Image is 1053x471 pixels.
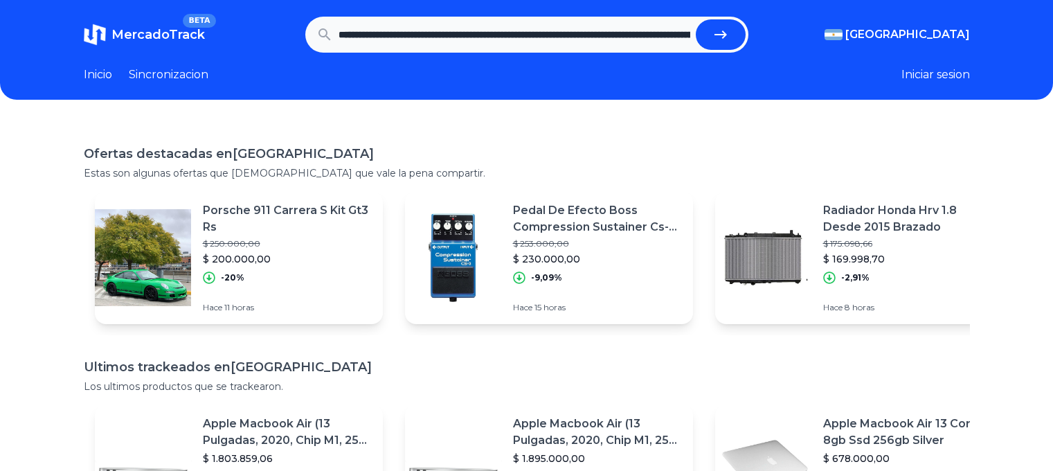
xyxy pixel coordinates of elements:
p: Apple Macbook Air (13 Pulgadas, 2020, Chip M1, 256 Gb De Ssd, 8 Gb De Ram) - Plata [203,416,372,449]
p: Hace 15 horas [513,302,682,313]
p: Radiador Honda Hrv 1.8 Desde 2015 Brazado [823,202,992,235]
p: $ 230.000,00 [513,252,682,266]
span: MercadoTrack [111,27,205,42]
a: Featured imageRadiador Honda Hrv 1.8 Desde 2015 Brazado$ 175.098,66$ 169.998,70-2,91%Hace 8 horas [715,191,1003,324]
span: [GEOGRAPHIC_DATA] [845,26,970,43]
p: $ 253.000,00 [513,238,682,249]
p: $ 1.895.000,00 [513,452,682,465]
h1: Ultimos trackeados en [GEOGRAPHIC_DATA] [84,357,970,377]
p: Estas son algunas ofertas que [DEMOGRAPHIC_DATA] que vale la pena compartir. [84,166,970,180]
a: Featured imagePorsche 911 Carrera S Kit Gt3 Rs$ 250.000,00$ 200.000,00-20%Hace 11 horas [95,191,383,324]
p: $ 1.803.859,06 [203,452,372,465]
a: MercadoTrackBETA [84,24,205,46]
button: [GEOGRAPHIC_DATA] [825,26,970,43]
p: -2,91% [841,272,870,283]
img: MercadoTrack [84,24,106,46]
p: $ 175.098,66 [823,238,992,249]
a: Sincronizacion [129,66,208,83]
p: $ 678.000,00 [823,452,992,465]
p: $ 250.000,00 [203,238,372,249]
span: BETA [183,14,215,28]
p: $ 169.998,70 [823,252,992,266]
p: Pedal De Efecto Boss Compression Sustainer Cs-3 Azul [513,202,682,235]
p: Hace 11 horas [203,302,372,313]
img: Featured image [715,209,812,306]
p: Porsche 911 Carrera S Kit Gt3 Rs [203,202,372,235]
img: Argentina [825,29,843,40]
p: -20% [221,272,244,283]
a: Featured imagePedal De Efecto Boss Compression Sustainer Cs-3 Azul$ 253.000,00$ 230.000,00-9,09%H... [405,191,693,324]
p: -9,09% [531,272,562,283]
img: Featured image [405,209,502,306]
img: Featured image [95,209,192,306]
p: Apple Macbook Air (13 Pulgadas, 2020, Chip M1, 256 Gb De Ssd, 8 Gb De Ram) - Plata [513,416,682,449]
p: Hace 8 horas [823,302,992,313]
p: Apple Macbook Air 13 Core I5 8gb Ssd 256gb Silver [823,416,992,449]
p: Los ultimos productos que se trackearon. [84,380,970,393]
p: $ 200.000,00 [203,252,372,266]
h1: Ofertas destacadas en [GEOGRAPHIC_DATA] [84,144,970,163]
button: Iniciar sesion [901,66,970,83]
a: Inicio [84,66,112,83]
